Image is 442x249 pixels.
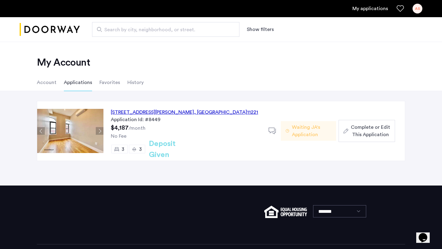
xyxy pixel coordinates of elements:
[111,125,129,131] span: $4,187
[247,26,274,33] button: Show or hide filters
[339,120,395,142] button: button
[122,147,124,152] span: 3
[20,18,80,41] img: logo
[111,109,258,116] div: [STREET_ADDRESS][PERSON_NAME] 11221
[104,26,222,33] span: Search by city, neighborhood, or street.
[20,18,80,41] a: Cazamio logo
[99,74,120,91] li: Favorites
[92,22,239,37] input: Apartment Search
[64,74,92,91] li: Applications
[37,56,405,69] h2: My Account
[313,205,366,217] select: Language select
[37,109,103,153] img: Apartment photo
[194,110,247,115] span: , [GEOGRAPHIC_DATA]
[264,206,307,218] img: equal-housing.png
[127,74,144,91] li: History
[139,147,142,152] span: 3
[352,5,388,12] a: My application
[351,124,390,138] span: Complete or Edit This Application
[96,127,103,135] button: Next apartment
[37,127,45,135] button: Previous apartment
[111,116,261,123] div: Application Id: #8449
[413,4,422,13] div: AS
[149,138,198,160] h2: Deposit Given
[37,74,56,91] li: Account
[111,134,126,139] span: No Fee
[129,126,145,131] sub: /month
[416,224,436,243] iframe: chat widget
[397,5,404,12] a: Favorites
[292,124,331,138] span: Waiting JA's Application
